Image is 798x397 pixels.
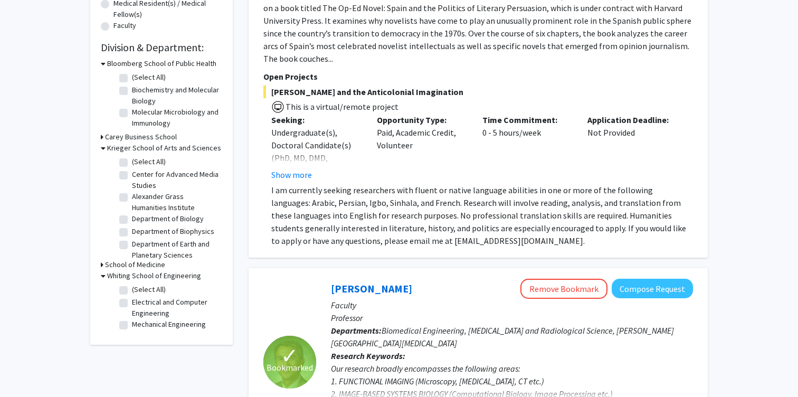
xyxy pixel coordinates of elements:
[132,156,166,167] label: (Select All)
[132,319,206,330] label: Mechanical Engineering
[271,114,361,126] p: Seeking:
[474,114,580,181] div: 0 - 5 hours/week
[331,325,382,336] b: Departments:
[132,191,220,213] label: Alexander Grass Humanities Institute
[271,184,693,247] p: I am currently seeking researchers with fluent or native language abilities in one or more of the...
[132,284,166,295] label: (Select All)
[107,58,216,69] h3: Bloomberg School of Public Health
[8,349,45,389] iframe: Chat
[105,259,165,270] h3: School of Medicine
[132,297,220,319] label: Electrical and Computer Engineering
[132,226,214,237] label: Department of Biophysics
[132,72,166,83] label: (Select All)
[587,114,677,126] p: Application Deadline:
[281,351,299,361] span: ✓
[520,279,607,299] button: Remove Bookmark
[271,168,312,181] button: Show more
[612,279,693,298] button: Compose Request to Arvind Pathak
[377,114,467,126] p: Opportunity Type:
[132,239,220,261] label: Department of Earth and Planetary Sciences
[132,84,220,107] label: Biochemistry and Molecular Biology
[331,311,693,324] p: Professor
[105,131,177,143] h3: Carey Business School
[267,361,313,374] span: Bookmarked
[132,107,220,129] label: Molecular Microbiology and Immunology
[107,143,221,154] h3: Krieger School of Arts and Sciences
[369,114,474,181] div: Paid, Academic Credit, Volunteer
[132,213,204,224] label: Department of Biology
[271,126,361,177] div: Undergraduate(s), Doctoral Candidate(s) (PhD, MD, DMD, PharmD, etc.)
[263,70,693,83] p: Open Projects
[132,169,220,191] label: Center for Advanced Media Studies
[263,86,693,98] span: [PERSON_NAME] and the Anticolonial Imagination
[579,114,685,181] div: Not Provided
[113,20,136,31] label: Faculty
[331,351,405,361] b: Research Keywords:
[331,282,412,295] a: [PERSON_NAME]
[331,325,674,348] span: Biomedical Engineering, [MEDICAL_DATA] and Radiological Science, [PERSON_NAME][GEOGRAPHIC_DATA][M...
[482,114,572,126] p: Time Commitment:
[284,101,398,112] span: This is a virtual/remote project
[101,41,222,54] h2: Division & Department:
[331,299,693,311] p: Faculty
[107,270,201,281] h3: Whiting School of Engineering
